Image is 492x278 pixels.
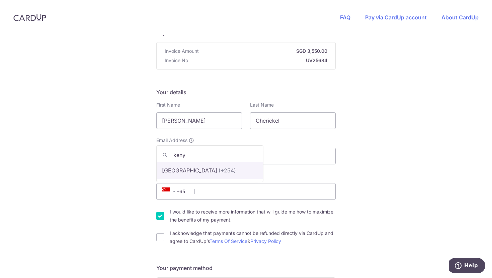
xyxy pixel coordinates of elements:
span: +65 [162,187,178,195]
a: FAQ [340,14,350,21]
span: (+254) [219,166,236,174]
h5: Your details [156,88,336,96]
input: First name [156,112,242,129]
span: Invoice No [165,57,188,64]
img: CardUp [13,13,46,21]
a: Privacy Policy [250,238,281,244]
span: +65 [160,187,190,195]
strong: SGD 3,550.00 [201,48,327,54]
label: I acknowledge that payments cannot be refunded directly via CardUp and agree to CardUp’s & [170,229,336,245]
label: I would like to receive more information that will guide me how to maximize the benefits of my pa... [170,208,336,224]
label: Last Name [250,102,274,108]
strong: UV25684 [191,57,327,64]
iframe: Opens a widget where you can find more information [449,258,485,275]
a: Pay via CardUp account [365,14,427,21]
label: First Name [156,102,180,108]
p: [GEOGRAPHIC_DATA] [162,166,217,174]
span: Email Address [156,137,187,144]
h5: Your payment method [156,264,336,272]
input: Last name [250,112,336,129]
a: Terms Of Service [210,238,247,244]
a: About CardUp [441,14,479,21]
span: Invoice Amount [165,48,199,54]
